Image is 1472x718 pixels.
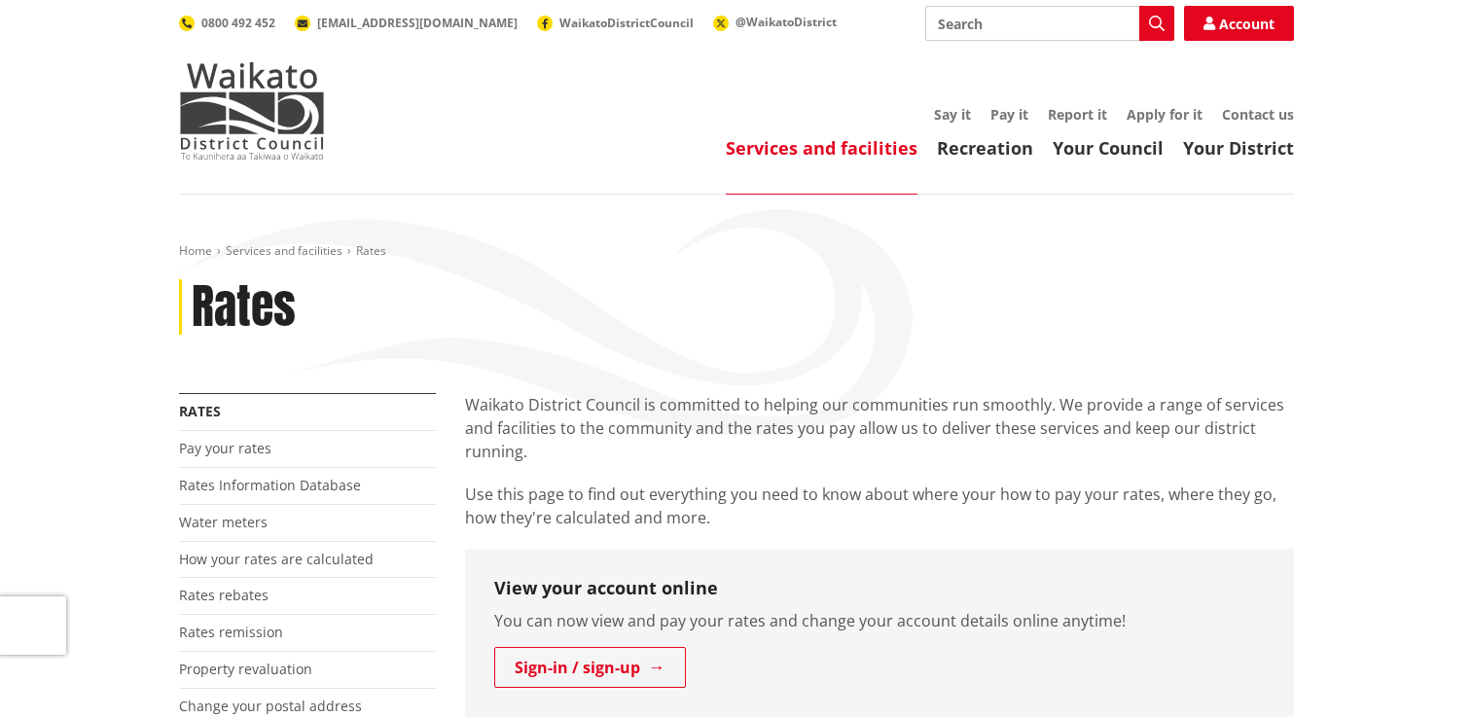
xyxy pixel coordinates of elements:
[736,14,837,30] span: @WaikatoDistrict
[537,15,694,31] a: WaikatoDistrictCouncil
[179,15,275,31] a: 0800 492 452
[179,697,362,715] a: Change your postal address
[179,476,361,494] a: Rates Information Database
[934,105,971,124] a: Say it
[192,279,296,336] h1: Rates
[726,136,917,160] a: Services and facilities
[1127,105,1203,124] a: Apply for it
[925,6,1174,41] input: Search input
[179,623,283,641] a: Rates remission
[990,105,1028,124] a: Pay it
[317,15,518,31] span: [EMAIL_ADDRESS][DOMAIN_NAME]
[1222,105,1294,124] a: Contact us
[179,439,271,457] a: Pay your rates
[179,243,1294,260] nav: breadcrumb
[465,393,1294,463] p: Waikato District Council is committed to helping our communities run smoothly. We provide a range...
[1184,6,1294,41] a: Account
[937,136,1033,160] a: Recreation
[559,15,694,31] span: WaikatoDistrictCouncil
[226,242,342,259] a: Services and facilities
[465,483,1294,529] p: Use this page to find out everything you need to know about where your how to pay your rates, whe...
[494,609,1265,632] p: You can now view and pay your rates and change your account details online anytime!
[179,550,374,568] a: How your rates are calculated
[295,15,518,31] a: [EMAIL_ADDRESS][DOMAIN_NAME]
[494,647,686,688] a: Sign-in / sign-up
[1053,136,1164,160] a: Your Council
[1183,136,1294,160] a: Your District
[179,586,269,604] a: Rates rebates
[494,578,1265,599] h3: View your account online
[179,242,212,259] a: Home
[713,14,837,30] a: @WaikatoDistrict
[179,513,268,531] a: Water meters
[179,660,312,678] a: Property revaluation
[1048,105,1107,124] a: Report it
[179,62,325,160] img: Waikato District Council - Te Kaunihera aa Takiwaa o Waikato
[356,242,386,259] span: Rates
[201,15,275,31] span: 0800 492 452
[179,402,221,420] a: Rates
